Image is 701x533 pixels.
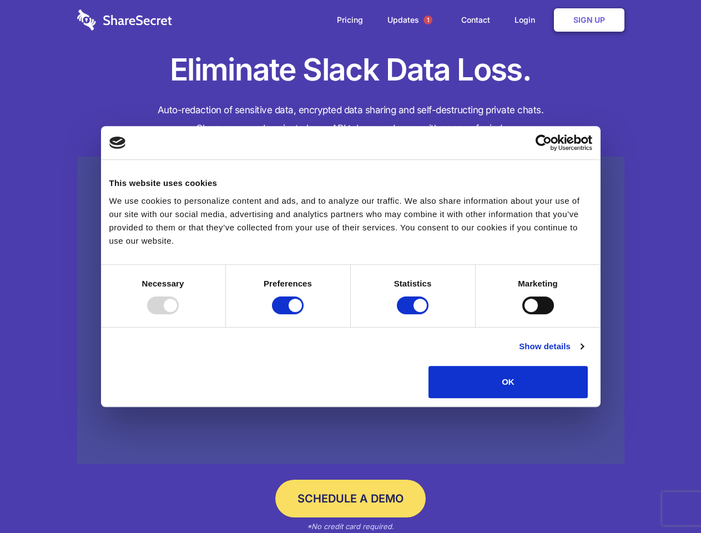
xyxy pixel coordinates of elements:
a: Usercentrics Cookiebot - opens in a new window [495,134,592,151]
img: logo-wordmark-white-trans-d4663122ce5f474addd5e946df7df03e33cb6a1c49d2221995e7729f52c070b2.svg [77,9,172,31]
a: Pricing [326,3,374,37]
strong: Statistics [394,279,432,288]
a: Wistia video thumbnail [77,157,624,465]
a: Schedule a Demo [275,480,426,517]
span: 1 [423,16,432,24]
div: We use cookies to personalize content and ads, and to analyze our traffic. We also share informat... [109,194,592,248]
h1: Eliminate Slack Data Loss. [77,50,624,90]
strong: Preferences [264,279,312,288]
a: Login [503,3,552,37]
strong: Marketing [518,279,558,288]
a: Show details [519,340,583,353]
div: This website uses cookies [109,177,592,190]
a: Sign Up [554,8,624,32]
strong: Necessary [142,279,184,288]
button: OK [428,366,588,398]
img: logo [109,137,126,149]
h4: Auto-redaction of sensitive data, encrypted data sharing and self-destructing private chats. Shar... [77,101,624,138]
em: *No credit card required. [307,522,394,531]
a: Contact [450,3,501,37]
